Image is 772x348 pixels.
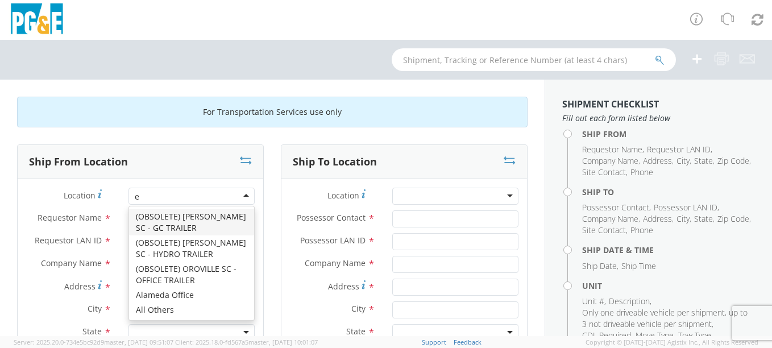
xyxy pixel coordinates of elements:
[300,235,366,246] span: Possessor LAN ID
[717,213,749,224] span: Zip Code
[582,167,626,177] span: Site Contact
[582,246,755,254] h4: Ship Date & Time
[643,213,674,225] li: ,
[41,258,102,268] span: Company Name
[582,225,626,235] span: Site Contact
[297,212,366,223] span: Possessor Contact
[562,113,755,124] span: Fill out each form listed below
[582,130,755,138] h4: Ship From
[676,155,690,166] span: City
[717,155,751,167] li: ,
[582,330,631,341] span: CDL Required
[9,3,65,37] img: pge-logo-06675f144f4cfa6a6814.png
[636,330,674,341] span: Move Type
[293,156,377,168] h3: Ship To Location
[621,260,656,271] span: Ship Time
[582,296,606,307] li: ,
[647,144,711,155] span: Requestor LAN ID
[422,338,446,346] a: Support
[129,317,254,332] div: Alpine Sub
[582,307,748,329] span: Only one driveable vehicle per shipment, up to 3 not driveable vehicle per shipment
[582,330,633,341] li: ,
[717,155,749,166] span: Zip Code
[647,144,712,155] li: ,
[609,296,651,307] li: ,
[630,167,653,177] span: Phone
[717,213,751,225] li: ,
[582,155,638,166] span: Company Name
[327,190,359,201] span: Location
[351,303,366,314] span: City
[582,188,755,196] h4: Ship To
[582,144,642,155] span: Requestor Name
[676,155,691,167] li: ,
[582,213,638,224] span: Company Name
[586,338,758,347] span: Copyright © [DATE]-[DATE] Agistix Inc., All Rights Reserved
[643,155,672,166] span: Address
[582,202,651,213] li: ,
[582,213,640,225] li: ,
[582,155,640,167] li: ,
[636,330,675,341] li: ,
[104,338,173,346] span: master, [DATE] 09:51:07
[678,330,711,341] span: Tow Type
[82,326,102,337] span: State
[14,338,173,346] span: Server: 2025.20.0-734e5bc92d9
[88,303,102,314] span: City
[64,190,96,201] span: Location
[694,155,713,166] span: State
[129,235,254,262] div: (OBSOLETE) [PERSON_NAME] SC - HYDRO TRAILER
[29,156,128,168] h3: Ship From Location
[454,338,482,346] a: Feedback
[582,307,752,330] li: ,
[582,144,644,155] li: ,
[630,225,653,235] span: Phone
[694,213,715,225] li: ,
[129,288,254,303] div: Alameda Office
[582,281,755,290] h4: Unit
[582,260,617,271] span: Ship Date
[694,213,713,224] span: State
[643,155,674,167] li: ,
[582,296,604,306] span: Unit #
[676,213,690,224] span: City
[582,202,649,213] span: Possessor Contact
[582,260,619,272] li: ,
[582,167,628,178] li: ,
[676,213,691,225] li: ,
[694,155,715,167] li: ,
[654,202,719,213] li: ,
[35,235,102,246] span: Requestor LAN ID
[175,338,318,346] span: Client: 2025.18.0-fd567a5
[562,98,659,110] strong: Shipment Checklist
[328,281,359,292] span: Address
[129,303,254,317] div: All Others
[129,209,254,235] div: (OBSOLETE) [PERSON_NAME] SC - GC TRAILER
[643,213,672,224] span: Address
[654,202,717,213] span: Possessor LAN ID
[38,212,102,223] span: Requestor Name
[392,48,676,71] input: Shipment, Tracking or Reference Number (at least 4 chars)
[248,338,318,346] span: master, [DATE] 10:01:07
[582,225,628,236] li: ,
[346,326,366,337] span: State
[64,281,96,292] span: Address
[129,262,254,288] div: (OBSOLETE) OROVILLE SC - OFFICE TRAILER
[17,97,528,127] div: For Transportation Services use only
[609,296,650,306] span: Description
[678,330,713,341] li: ,
[305,258,366,268] span: Company Name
